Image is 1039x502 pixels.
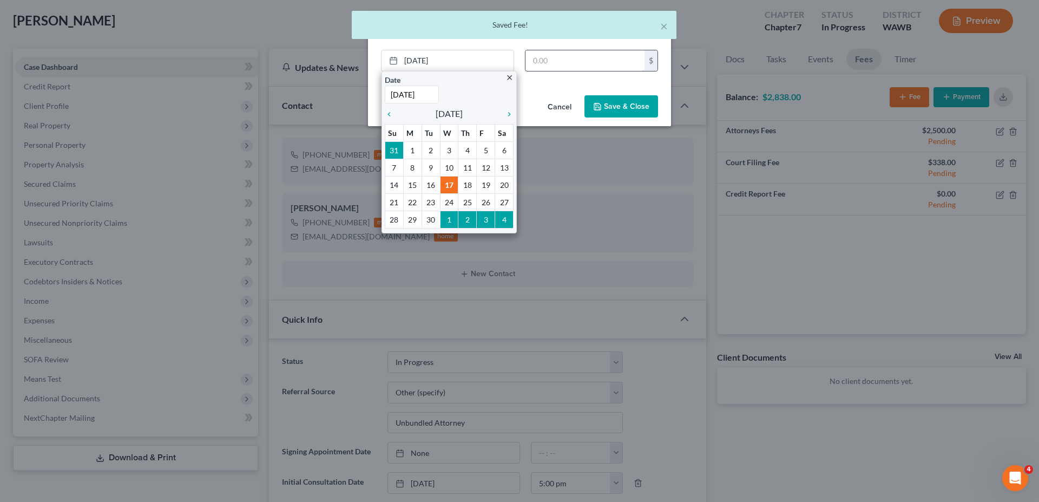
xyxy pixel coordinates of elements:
[1002,465,1028,491] iframe: Intercom live chat
[458,211,477,228] td: 2
[440,124,458,141] th: W
[360,19,668,30] div: Saved Fee!
[403,211,422,228] td: 29
[495,193,514,211] td: 27
[440,193,458,211] td: 24
[422,176,440,193] td: 16
[422,124,440,141] th: Tu
[458,176,477,193] td: 18
[385,211,404,228] td: 28
[477,176,495,193] td: 19
[403,159,422,176] td: 8
[660,19,668,32] button: ×
[477,124,495,141] th: F
[539,96,580,118] button: Cancel
[422,211,440,228] td: 30
[403,141,422,159] td: 1
[525,50,645,71] input: 0.00
[440,141,458,159] td: 3
[385,86,439,103] input: 1/1/2013
[385,176,404,193] td: 14
[385,124,404,141] th: Su
[440,211,458,228] td: 1
[440,176,458,193] td: 17
[382,50,514,71] a: [DATE]
[385,159,404,176] td: 7
[403,193,422,211] td: 22
[505,71,514,83] a: close
[495,141,514,159] td: 6
[477,141,495,159] td: 5
[385,74,400,86] label: Date
[645,50,657,71] div: $
[495,176,514,193] td: 20
[385,107,399,120] a: chevron_left
[458,159,477,176] td: 11
[495,159,514,176] td: 13
[436,107,463,120] span: [DATE]
[477,193,495,211] td: 26
[499,107,514,120] a: chevron_right
[422,193,440,211] td: 23
[422,159,440,176] td: 9
[440,159,458,176] td: 10
[458,193,477,211] td: 25
[458,141,477,159] td: 4
[477,159,495,176] td: 12
[584,95,658,118] button: Save & Close
[505,74,514,82] i: close
[1024,465,1033,474] span: 4
[499,110,514,119] i: chevron_right
[458,124,477,141] th: Th
[385,141,404,159] td: 31
[495,211,514,228] td: 4
[403,176,422,193] td: 15
[477,211,495,228] td: 3
[403,124,422,141] th: M
[495,124,514,141] th: Sa
[422,141,440,159] td: 2
[385,110,399,119] i: chevron_left
[385,193,404,211] td: 21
